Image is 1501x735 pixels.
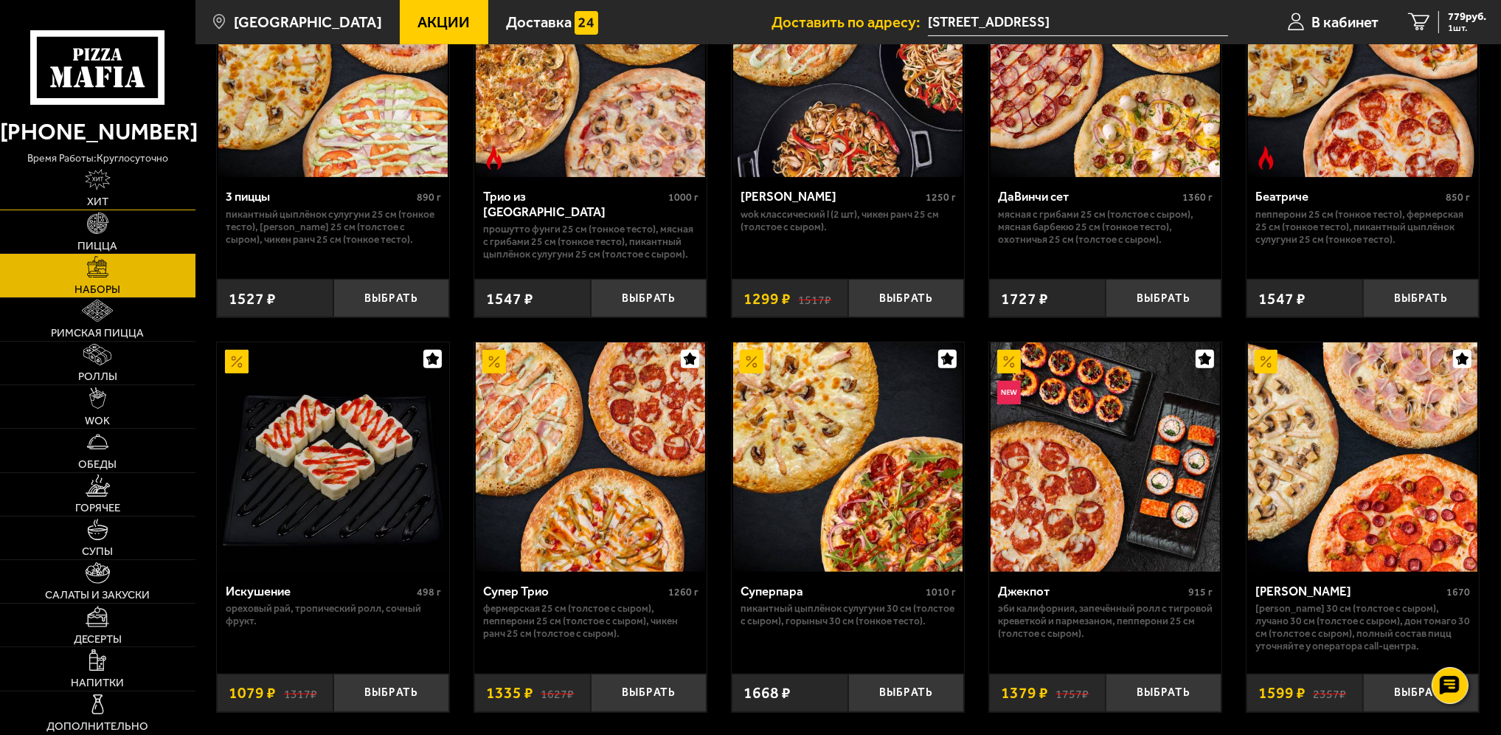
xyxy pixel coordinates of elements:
span: 1360 г [1183,191,1213,204]
div: Беатриче [1255,189,1443,204]
img: Джекпот [991,342,1220,572]
s: 2357 ₽ [1314,685,1347,700]
img: Острое блюдо [1255,146,1278,170]
s: 1517 ₽ [799,291,832,306]
img: Новинка [997,381,1021,404]
span: Обеды [78,459,117,470]
p: Эби Калифорния, Запечённый ролл с тигровой креветкой и пармезаном, Пепперони 25 см (толстое с сыр... [998,602,1213,640]
span: Пицца [77,241,117,252]
span: 1527 ₽ [229,291,276,306]
s: 1317 ₽ [284,685,317,700]
a: АкционныйСуперпара [732,342,964,572]
span: [GEOGRAPHIC_DATA] [234,15,382,30]
span: Роллы [78,371,117,382]
span: Салаты и закуски [45,590,150,601]
div: [PERSON_NAME] [1255,584,1443,598]
span: 1010 г [926,586,956,598]
span: 1 шт. [1448,24,1486,33]
span: Наборы [74,284,120,295]
a: АкционныйИскушение [217,342,449,572]
button: Выбрать [1106,674,1222,712]
s: 1757 ₽ [1056,685,1089,700]
p: Wok классический L (2 шт), Чикен Ранч 25 см (толстое с сыром). [741,208,956,233]
p: Прошутто Фунги 25 см (тонкое тесто), Мясная с грибами 25 см (тонкое тесто), Пикантный цыплёнок су... [483,223,698,260]
span: 1250 г [926,191,956,204]
button: Выбрать [333,674,450,712]
img: Акционный [1255,350,1278,373]
div: Искушение [226,584,413,598]
span: 1547 ₽ [486,291,533,306]
div: 3 пиццы [226,189,413,204]
span: 1727 ₽ [1001,291,1048,306]
span: Дополнительно [46,721,148,732]
span: Доставка [506,15,572,30]
span: 1670 [1447,586,1471,598]
button: Выбрать [591,279,707,317]
img: Хет Трик [1248,342,1477,572]
p: Мясная с грибами 25 см (толстое с сыром), Мясная Барбекю 25 см (тонкое тесто), Охотничья 25 см (т... [998,208,1213,246]
img: Акционный [740,350,763,373]
input: Ваш адрес доставки [928,9,1228,36]
span: 1547 ₽ [1258,291,1306,306]
div: Джекпот [998,584,1185,598]
span: 850 г [1446,191,1471,204]
s: 1627 ₽ [541,685,575,700]
button: Выбрать [848,674,965,712]
span: Горячее [75,503,120,514]
span: Супы [82,546,113,557]
img: 15daf4d41897b9f0e9f617042186c801.svg [575,11,598,35]
span: 1668 ₽ [743,685,791,700]
div: ДаВинчи сет [998,189,1179,204]
a: АкционныйХет Трик [1247,342,1479,572]
p: Пепперони 25 см (тонкое тесто), Фермерская 25 см (тонкое тесто), Пикантный цыплёнок сулугуни 25 с... [1255,208,1471,246]
span: Хит [87,196,108,207]
span: 1335 ₽ [486,685,533,700]
img: Острое блюдо [482,146,506,170]
img: Акционный [997,350,1021,373]
button: Выбрать [1363,674,1480,712]
p: Пикантный цыплёнок сулугуни 25 см (тонкое тесто), [PERSON_NAME] 25 см (толстое с сыром), Чикен Ра... [226,208,441,246]
p: Фермерская 25 см (толстое с сыром), Пепперони 25 см (толстое с сыром), Чикен Ранч 25 см (толстое ... [483,602,698,640]
span: 1079 ₽ [229,685,276,700]
p: [PERSON_NAME] 30 см (толстое с сыром), Лучано 30 см (толстое с сыром), Дон Томаго 30 см (толстое ... [1255,602,1471,652]
span: Акции [417,15,470,30]
span: 1000 г [668,191,698,204]
button: Выбрать [848,279,965,317]
div: Суперпара [741,584,922,598]
span: Доставить по адресу: [772,15,928,30]
span: 1599 ₽ [1258,685,1306,700]
p: Ореховый рай, Тропический ролл, Сочный фрукт. [226,602,441,627]
span: 890 г [417,191,441,204]
span: 1379 ₽ [1001,685,1048,700]
span: Десерты [74,634,122,645]
button: Выбрать [333,279,450,317]
span: Римская пицца [51,328,144,339]
button: Выбрать [591,674,707,712]
p: Пикантный цыплёнок сулугуни 30 см (толстое с сыром), Горыныч 30 см (тонкое тесто). [741,602,956,627]
button: Выбрать [1363,279,1480,317]
span: 1299 ₽ [743,291,791,306]
span: 915 г [1189,586,1213,598]
img: Суперпара [733,342,963,572]
div: Трио из [GEOGRAPHIC_DATA] [483,189,665,219]
img: Супер Трио [476,342,705,572]
span: В кабинет [1311,15,1379,30]
button: Выбрать [1106,279,1222,317]
a: АкционныйСупер Трио [474,342,707,572]
span: 498 г [417,586,441,598]
img: Искушение [218,342,448,572]
div: Супер Трио [483,584,665,598]
img: Акционный [482,350,506,373]
span: 779 руб. [1448,11,1486,22]
a: АкционныйНовинкаДжекпот [989,342,1221,572]
span: WOK [85,415,110,427]
span: 1260 г [668,586,698,598]
img: Акционный [225,350,249,373]
span: Напитки [71,677,124,689]
div: [PERSON_NAME] [741,189,922,204]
